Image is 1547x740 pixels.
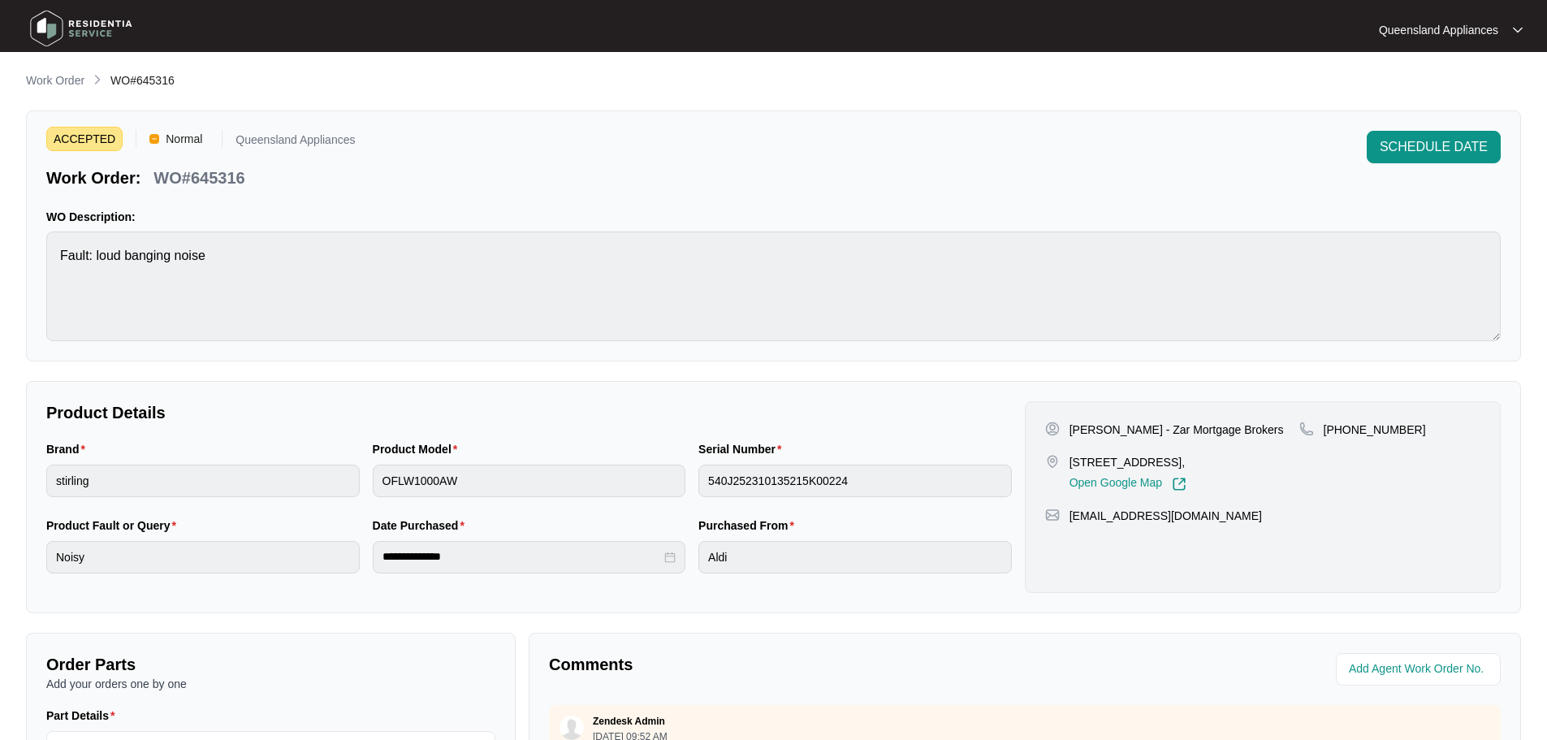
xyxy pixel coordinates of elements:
span: SCHEDULE DATE [1380,137,1488,157]
p: [STREET_ADDRESS], [1070,454,1186,470]
img: dropdown arrow [1513,26,1523,34]
input: Brand [46,465,360,497]
p: Queensland Appliances [236,134,355,151]
label: Product Model [373,441,465,457]
p: Zendesk Admin [593,715,665,728]
input: Date Purchased [382,548,662,565]
img: map-pin [1045,454,1060,469]
img: user.svg [560,716,584,740]
img: map-pin [1045,508,1060,522]
p: WO Description: [46,209,1501,225]
button: SCHEDULE DATE [1367,131,1501,163]
label: Purchased From [698,517,801,534]
p: Work Order [26,72,84,89]
p: Add your orders one by one [46,676,495,692]
img: user-pin [1045,422,1060,436]
textarea: Fault: loud banging noise [46,232,1501,341]
label: Serial Number [698,441,788,457]
span: WO#645316 [110,74,175,87]
p: [EMAIL_ADDRESS][DOMAIN_NAME] [1070,508,1262,524]
img: chevron-right [91,73,104,86]
span: ACCEPTED [46,127,123,151]
p: Queensland Appliances [1379,22,1498,38]
input: Product Model [373,465,686,497]
input: Serial Number [698,465,1012,497]
input: Add Agent Work Order No. [1349,660,1491,679]
p: Work Order: [46,167,140,189]
input: Purchased From [698,541,1012,573]
p: Order Parts [46,653,495,676]
label: Product Fault or Query [46,517,183,534]
label: Part Details [46,708,122,724]
img: map-pin [1299,422,1314,436]
a: Work Order [23,72,88,90]
p: Product Details [46,401,1012,424]
a: Open Google Map [1070,477,1186,491]
img: Link-External [1172,477,1186,491]
input: Product Fault or Query [46,541,360,573]
label: Brand [46,441,92,457]
label: Date Purchased [373,517,471,534]
img: Vercel Logo [149,134,159,144]
p: [PHONE_NUMBER] [1324,422,1426,438]
p: WO#645316 [153,167,244,189]
span: Normal [159,127,209,151]
img: residentia service logo [24,4,138,53]
p: [PERSON_NAME] - Zar Mortgage Brokers [1070,422,1284,438]
p: Comments [549,653,1013,676]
